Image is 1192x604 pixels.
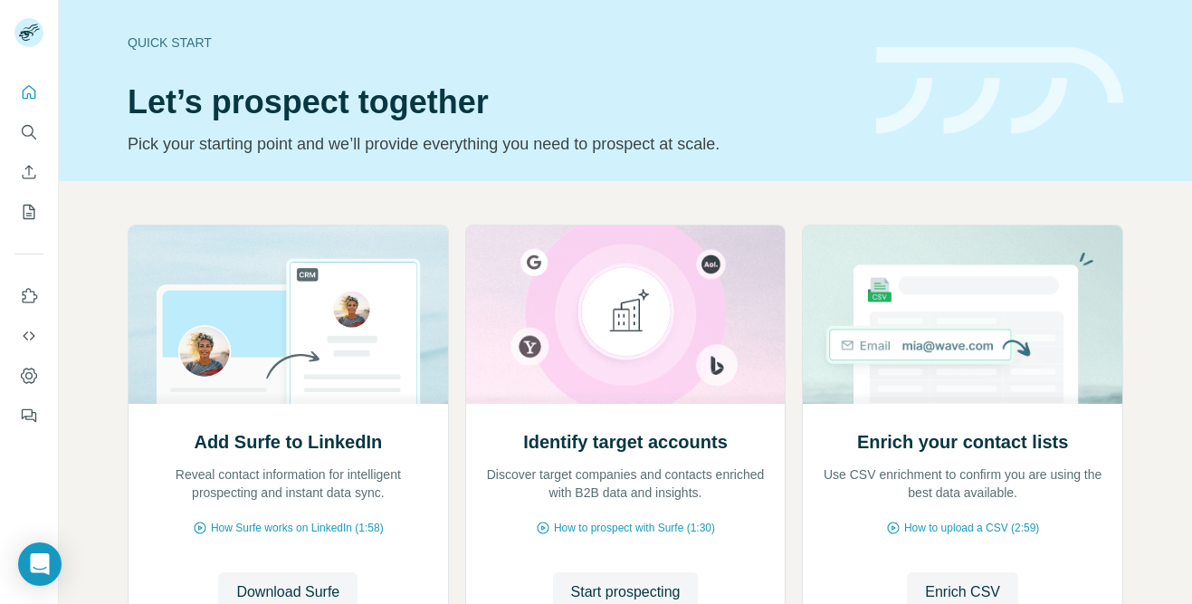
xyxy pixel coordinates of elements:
[14,156,43,188] button: Enrich CSV
[14,399,43,432] button: Feedback
[523,429,728,455] h2: Identify target accounts
[876,47,1123,135] img: banner
[14,280,43,312] button: Use Surfe on LinkedIn
[147,465,430,502] p: Reveal contact information for intelligent prospecting and instant data sync.
[857,429,1068,455] h2: Enrich your contact lists
[236,581,339,603] span: Download Surfe
[128,34,854,52] div: Quick start
[18,542,62,586] div: Open Intercom Messenger
[821,465,1104,502] p: Use CSV enrichment to confirm you are using the best data available.
[128,84,854,120] h1: Let’s prospect together
[925,581,1000,603] span: Enrich CSV
[14,320,43,352] button: Use Surfe API
[465,225,787,404] img: Identify target accounts
[554,520,715,536] span: How to prospect with Surfe (1:30)
[128,131,854,157] p: Pick your starting point and we’ll provide everything you need to prospect at scale.
[571,581,681,603] span: Start prospecting
[14,116,43,149] button: Search
[14,360,43,392] button: Dashboard
[484,465,768,502] p: Discover target companies and contacts enriched with B2B data and insights.
[904,520,1039,536] span: How to upload a CSV (2:59)
[802,225,1123,404] img: Enrich your contact lists
[194,429,382,455] h2: Add Surfe to LinkedIn
[211,520,384,536] span: How Surfe works on LinkedIn (1:58)
[14,76,43,109] button: Quick start
[14,196,43,228] button: My lists
[128,225,449,404] img: Add Surfe to LinkedIn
